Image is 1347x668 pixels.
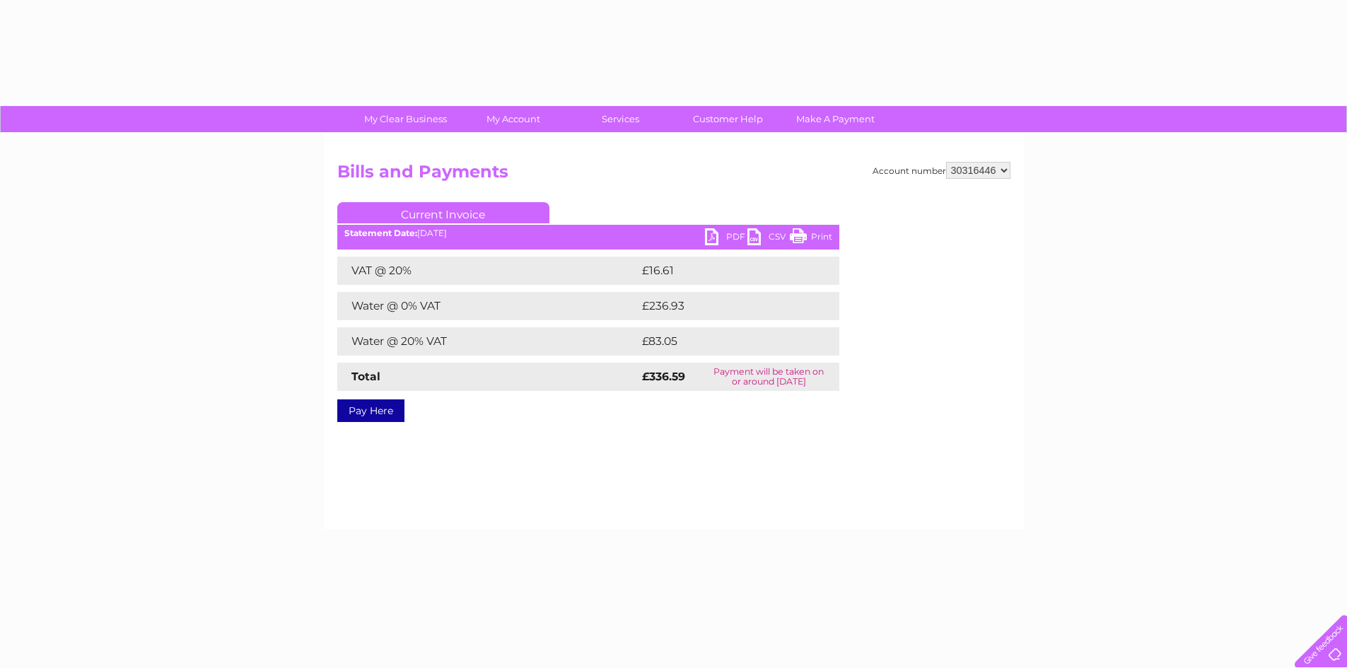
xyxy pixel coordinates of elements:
[337,228,839,238] div: [DATE]
[337,202,549,223] a: Current Invoice
[670,106,786,132] a: Customer Help
[642,370,685,383] strong: £336.59
[337,257,638,285] td: VAT @ 20%
[337,292,638,320] td: Water @ 0% VAT
[337,162,1010,189] h2: Bills and Payments
[344,228,417,238] b: Statement Date:
[699,363,839,391] td: Payment will be taken on or around [DATE]
[705,228,747,249] a: PDF
[562,106,679,132] a: Services
[638,292,815,320] td: £236.93
[638,327,810,356] td: £83.05
[455,106,571,132] a: My Account
[638,257,808,285] td: £16.61
[351,370,380,383] strong: Total
[873,162,1010,179] div: Account number
[790,228,832,249] a: Print
[747,228,790,249] a: CSV
[337,327,638,356] td: Water @ 20% VAT
[347,106,464,132] a: My Clear Business
[777,106,894,132] a: Make A Payment
[337,399,404,422] a: Pay Here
